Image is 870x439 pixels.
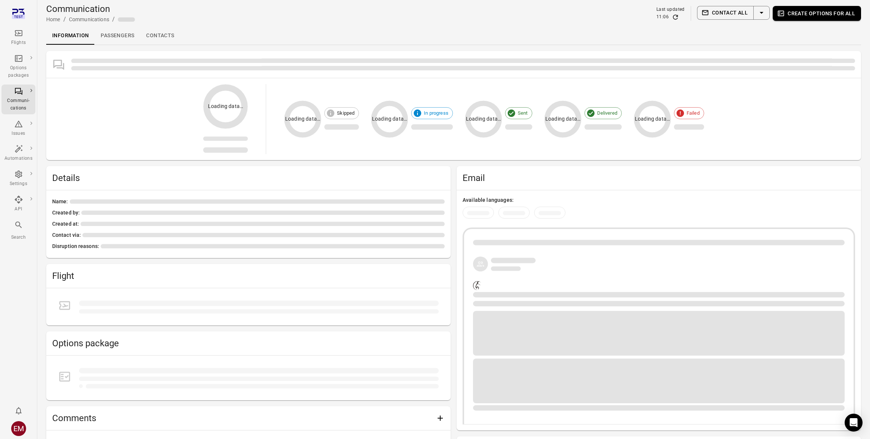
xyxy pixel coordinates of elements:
text: Loading data… [466,116,501,122]
button: Notifications [11,403,26,418]
text: Loading data… [635,116,670,122]
div: Flights [4,39,32,47]
span: In progress [420,109,453,117]
h2: Options package [52,337,445,349]
h1: Communication [46,3,135,15]
span: Failed [683,109,704,117]
div: Search [4,234,32,241]
span: Disruption reasons [52,242,101,251]
text: Loading data… [208,103,243,109]
text: Loading data… [285,116,320,122]
a: Home [46,16,60,22]
text: Loading data… [545,116,580,122]
div: Communi-cations [4,97,32,112]
span: Skipped [333,109,359,117]
span: Name [52,198,70,206]
div: Last updated [656,6,685,13]
div: 11:06 [656,13,669,21]
a: API [1,193,35,215]
span: Created at [52,220,81,228]
span: Sent [514,109,532,117]
button: Select action [753,6,770,20]
div: API [4,206,32,213]
button: Elsa Mjöll [AviLabs] [8,418,29,439]
div: EM [11,421,26,436]
button: Add comment [433,411,448,426]
button: Search [1,218,35,243]
span: Contact via [52,231,82,239]
button: Contact all [697,6,754,20]
nav: Breadcrumbs [46,15,135,24]
a: Settings [1,168,35,190]
div: Split button [697,6,770,20]
a: Automations [1,142,35,165]
a: Communi-cations [1,85,35,114]
a: Options packages [1,52,35,82]
a: Issues [1,117,35,140]
div: Settings [4,180,32,188]
span: Created by [52,209,81,217]
a: Passengers [95,27,140,45]
button: Refresh data [672,13,679,21]
div: Automations [4,155,32,162]
div: Local navigation [46,27,861,45]
span: Delivered [593,109,621,117]
h2: Comments [52,412,433,424]
a: Flights [1,26,35,49]
button: Create options for all [773,6,861,21]
a: Communications [69,16,109,22]
div: Available languages: [463,196,855,204]
a: Contacts [140,27,180,45]
img: Company logo [473,281,481,290]
h2: Flight [52,270,445,282]
text: Loading data… [372,116,407,122]
li: / [63,15,66,24]
div: Options packages [4,64,32,79]
div: Open Intercom Messenger [845,414,863,432]
span: Details [52,172,445,184]
h2: Email [463,172,855,184]
a: Information [46,27,95,45]
div: Issues [4,130,32,137]
li: / [112,15,115,24]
